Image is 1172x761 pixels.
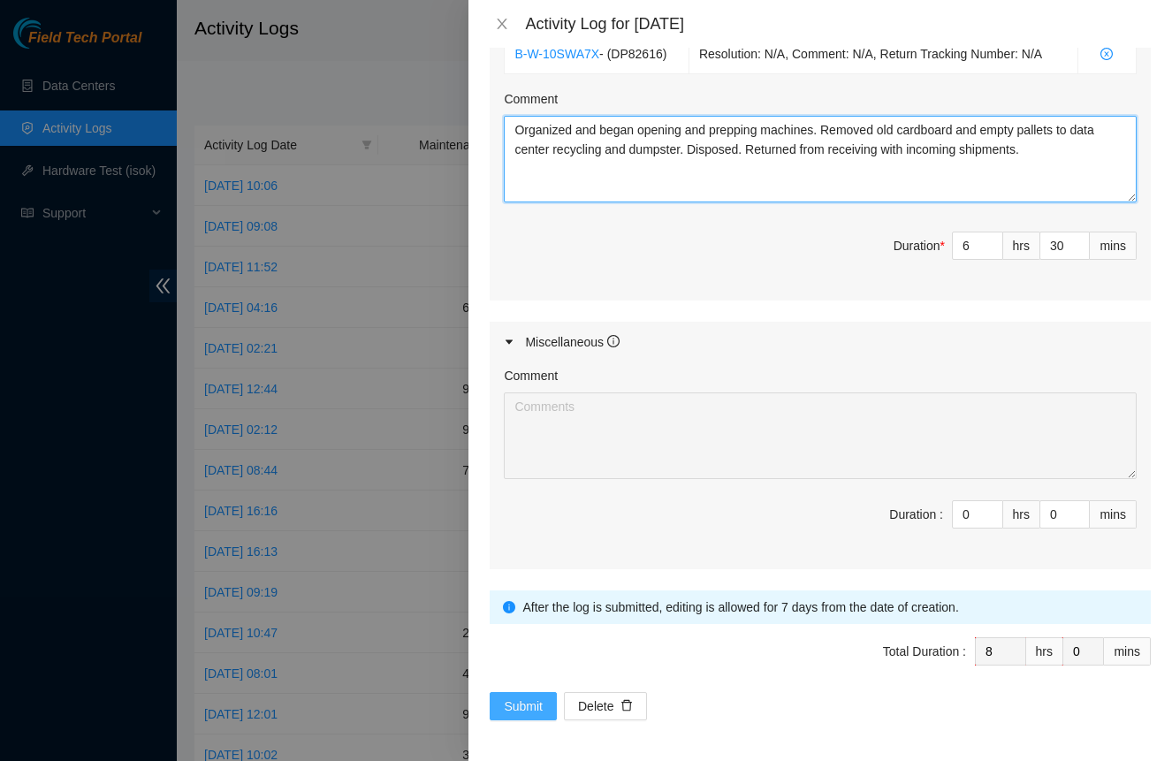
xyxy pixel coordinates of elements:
div: hrs [1003,500,1040,529]
label: Comment [504,366,558,385]
div: mins [1104,637,1151,666]
span: caret-right [504,337,514,347]
span: info-circle [607,335,620,347]
span: Submit [504,696,543,716]
div: Miscellaneous info-circle [490,322,1151,362]
span: delete [620,699,633,713]
div: hrs [1026,637,1063,666]
div: hrs [1003,232,1040,260]
div: Activity Log for [DATE] [525,14,1151,34]
label: Comment [504,89,558,109]
td: Resolution: N/A, Comment: N/A, Return Tracking Number: N/A [689,34,1078,74]
div: Duration : [889,505,943,524]
span: Delete [578,696,613,716]
button: Close [490,16,514,33]
div: After the log is submitted, editing is allowed for 7 days from the date of creation. [522,597,1138,617]
button: Submit [490,692,557,720]
a: B-W-10SWA7X [514,47,599,61]
div: Miscellaneous [525,332,620,352]
div: Duration [894,236,945,255]
div: mins [1090,232,1137,260]
textarea: Comment [504,116,1137,202]
span: - ( DP82616 ) [599,47,666,61]
span: close [495,17,509,31]
span: info-circle [503,601,515,613]
textarea: Comment [504,392,1137,479]
div: mins [1090,500,1137,529]
span: close-circle [1088,48,1126,60]
div: Total Duration : [883,642,966,661]
button: Deletedelete [564,692,647,720]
